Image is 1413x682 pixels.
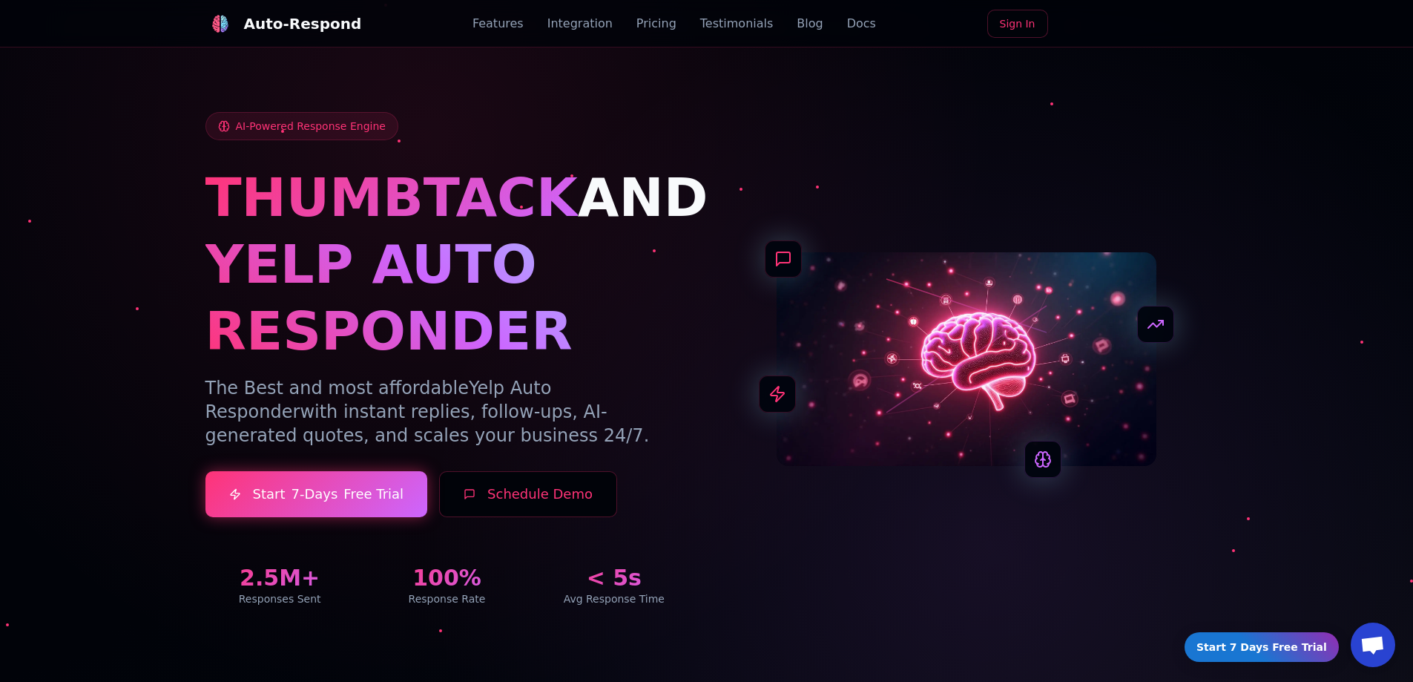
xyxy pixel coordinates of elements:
div: Avg Response Time [539,591,688,606]
a: Features [472,15,524,33]
img: logo.svg [211,15,229,33]
a: Start7-DaysFree Trial [205,471,428,517]
div: Responses Sent [205,591,355,606]
img: AI Neural Network Brain [777,252,1156,466]
p: The Best and most affordable with instant replies, follow-ups, AI-generated quotes, and scales yo... [205,376,689,447]
span: AND [578,166,708,229]
div: Response Rate [372,591,521,606]
iframe: Sign in with Google Button [1053,8,1216,41]
div: 100% [372,565,521,591]
a: Sign In [987,10,1048,38]
a: Pricing [636,15,676,33]
a: Start 7 Days Free Trial [1185,632,1339,662]
div: Auto-Respond [244,13,362,34]
span: THUMBTACK [205,166,578,229]
a: Auto-Respond [205,9,362,39]
button: Schedule Demo [439,471,617,517]
a: Blog [797,15,823,33]
span: 7-Days [291,484,337,505]
div: Open chat [1351,623,1395,667]
span: Yelp Auto Responder [205,378,552,422]
span: AI-Powered Response Engine [236,119,386,134]
div: < 5s [539,565,688,591]
h1: YELP AUTO RESPONDER [205,231,689,364]
a: Integration [547,15,613,33]
a: Docs [847,15,876,33]
div: 2.5M+ [205,565,355,591]
a: Testimonials [700,15,774,33]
